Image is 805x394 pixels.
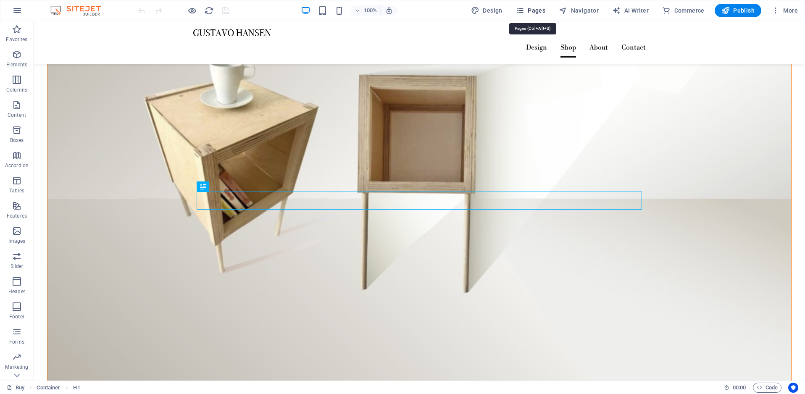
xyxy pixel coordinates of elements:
p: Columns [6,87,27,93]
span: 00 00 [733,383,746,393]
button: Commerce [659,4,708,17]
p: Images [8,238,26,244]
button: More [768,4,801,17]
p: Header [8,288,25,295]
button: AI Writer [609,4,652,17]
span: Design [471,6,502,15]
button: Click here to leave preview mode and continue editing [187,5,197,16]
button: Pages [513,4,549,17]
p: Accordion [5,162,29,169]
span: Pages [516,6,545,15]
p: Marketing [5,364,28,370]
span: Navigator [559,6,599,15]
p: Features [7,213,27,219]
p: Tables [9,187,24,194]
img: Editor Logo [48,5,111,16]
a: Click to cancel selection. Double-click to open Pages [7,383,24,393]
i: Reload page [204,6,214,16]
span: Commerce [662,6,705,15]
button: Design [468,4,506,17]
h6: Session time [724,383,746,393]
button: Code [753,383,781,393]
button: 100% [351,5,381,16]
span: Click to select. Double-click to edit [37,383,60,393]
p: Content [8,112,26,118]
p: Footer [9,313,24,320]
p: Favorites [6,36,27,43]
span: Click to select. Double-click to edit [73,383,80,393]
button: Navigator [555,4,602,17]
i: On resize automatically adjust zoom level to fit chosen device. [385,7,393,14]
p: Boxes [10,137,24,144]
p: Forms [9,339,24,345]
div: Design (Ctrl+Alt+Y) [468,4,506,17]
span: More [771,6,798,15]
button: reload [204,5,214,16]
span: Publish [721,6,755,15]
button: Usercentrics [788,383,798,393]
nav: breadcrumb [37,383,80,393]
p: Slider [11,263,24,270]
h6: 100% [363,5,377,16]
button: Publish [715,4,761,17]
span: AI Writer [612,6,649,15]
span: Code [757,383,778,393]
span: : [739,384,740,391]
p: Elements [6,61,28,68]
